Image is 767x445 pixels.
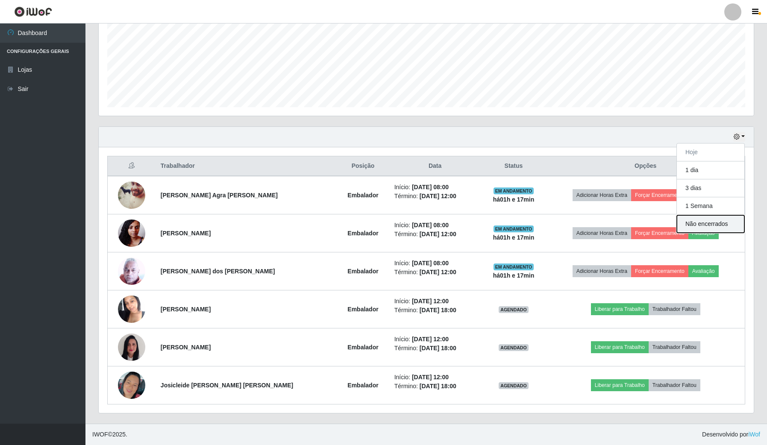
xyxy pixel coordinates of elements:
button: 3 dias [677,179,744,197]
time: [DATE] 08:00 [412,260,449,266]
span: AGENDADO [499,344,529,351]
li: Término: [394,268,476,277]
img: CoreUI Logo [14,6,52,17]
span: AGENDADO [499,306,529,313]
button: Liberar para Trabalho [591,303,649,315]
button: Trabalhador Faltou [649,303,700,315]
button: Forçar Encerramento [631,189,688,201]
li: Início: [394,183,476,192]
strong: há 01 h e 17 min [493,234,535,241]
button: Adicionar Horas Extra [573,227,631,239]
time: [DATE] 12:00 [412,298,449,304]
span: EM ANDAMENTO [494,263,534,270]
li: Início: [394,297,476,306]
img: 1738600380232.jpeg [118,329,145,366]
time: [DATE] 12:00 [420,193,456,199]
span: IWOF [92,431,108,438]
button: 1 Semana [677,197,744,215]
time: [DATE] 12:00 [420,231,456,237]
th: Trabalhador [156,156,337,176]
time: [DATE] 12:00 [412,374,449,381]
strong: há 01 h e 17 min [493,196,535,203]
span: EM ANDAMENTO [494,225,534,232]
strong: [PERSON_NAME] [161,306,211,313]
button: Não encerrados [677,215,744,233]
button: 1 dia [677,161,744,179]
img: 1702413262661.jpeg [118,257,145,285]
strong: [PERSON_NAME] dos [PERSON_NAME] [161,268,275,275]
li: Início: [394,373,476,382]
time: [DATE] 08:00 [412,184,449,190]
time: [DATE] 18:00 [420,383,456,389]
time: [DATE] 12:00 [420,269,456,275]
button: Forçar Encerramento [631,265,688,277]
button: Forçar Encerramento [631,227,688,239]
button: Avaliação [688,265,719,277]
strong: Embalador [347,230,378,237]
strong: Embalador [347,268,378,275]
button: Liberar para Trabalho [591,341,649,353]
button: Liberar para Trabalho [591,379,649,391]
strong: Josicleide [PERSON_NAME] [PERSON_NAME] [161,382,293,389]
img: 1680531528548.jpeg [118,178,145,212]
a: iWof [748,431,760,438]
li: Término: [394,306,476,315]
img: 1690803599468.jpeg [118,215,145,251]
th: Data [389,156,481,176]
strong: Embalador [347,192,378,199]
th: Status [481,156,546,176]
button: Hoje [677,143,744,161]
th: Posição [337,156,389,176]
img: 1754158963316.jpeg [118,291,145,327]
time: [DATE] 12:00 [412,336,449,343]
li: Término: [394,382,476,391]
strong: há 01 h e 17 min [493,272,535,279]
strong: Embalador [347,306,378,313]
strong: [PERSON_NAME] [161,344,211,351]
button: Avaliação [688,227,719,239]
time: [DATE] 08:00 [412,222,449,228]
li: Término: [394,192,476,201]
li: Início: [394,259,476,268]
th: Opções [546,156,745,176]
span: Desenvolvido por [702,430,760,439]
span: AGENDADO [499,382,529,389]
strong: [PERSON_NAME] [161,230,211,237]
strong: Embalador [347,382,378,389]
li: Início: [394,221,476,230]
button: Trabalhador Faltou [649,379,700,391]
strong: Embalador [347,344,378,351]
img: 1745632690933.jpeg [118,361,145,410]
time: [DATE] 18:00 [420,307,456,313]
button: Adicionar Horas Extra [573,265,631,277]
time: [DATE] 18:00 [420,345,456,351]
span: © 2025 . [92,430,127,439]
button: Trabalhador Faltou [649,341,700,353]
li: Término: [394,344,476,353]
li: Término: [394,230,476,239]
button: Adicionar Horas Extra [573,189,631,201]
span: EM ANDAMENTO [494,187,534,194]
li: Início: [394,335,476,344]
strong: [PERSON_NAME] Agra [PERSON_NAME] [161,192,278,199]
